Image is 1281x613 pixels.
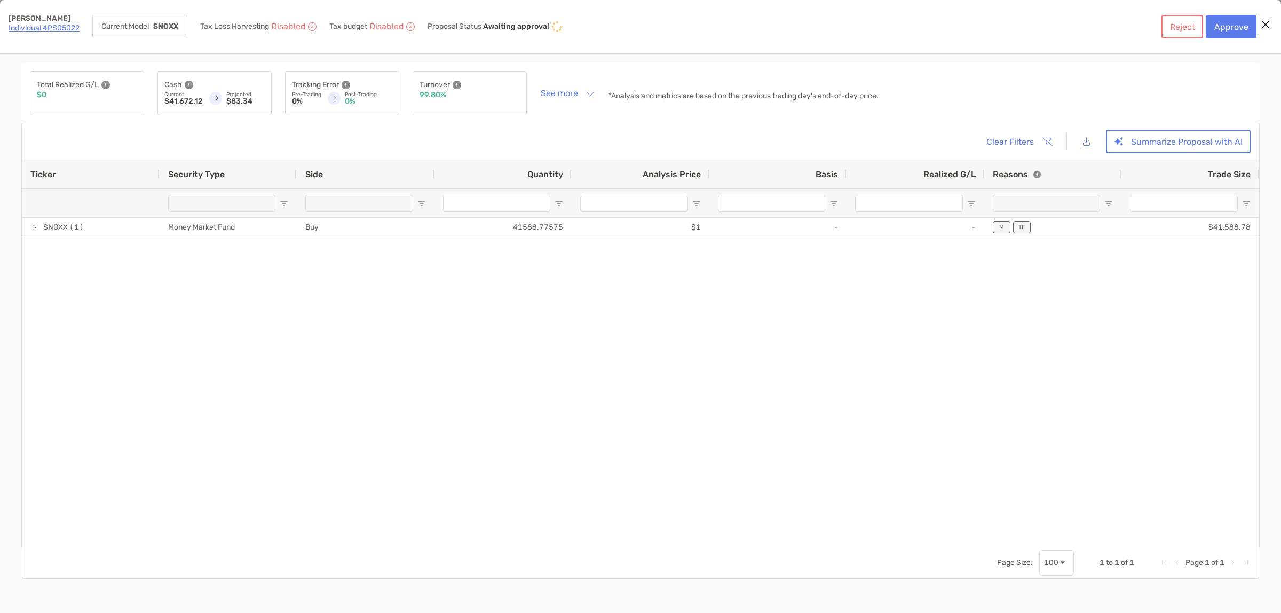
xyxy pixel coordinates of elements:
button: Open Filter Menu [967,199,976,208]
span: Side [305,169,323,179]
input: Basis Filter Input [718,195,825,212]
input: Realized G/L Filter Input [855,195,963,212]
div: Previous Page [1173,559,1181,567]
button: Open Filter Menu [692,199,701,208]
p: *Analysis and metrics are based on the previous trading day's end-of-day price. [608,92,879,100]
button: Open Filter Menu [417,199,426,208]
span: Page [1185,558,1203,567]
div: Last Page [1242,559,1250,567]
span: Basis [816,169,838,179]
p: Awaiting approval [483,22,549,31]
p: M [999,224,1004,231]
span: to [1106,558,1113,567]
div: Next Page [1229,559,1237,567]
span: (1) [69,218,84,236]
p: Tax Loss Harvesting [200,23,269,30]
p: Disabled [271,23,306,30]
span: 1 [1220,558,1224,567]
p: Current [164,91,203,98]
button: Summarize Proposal with AI [1106,130,1251,153]
div: - [709,218,847,237]
span: Analysis Price [643,169,701,179]
span: Quantity [527,169,563,179]
p: Pre-Trading [292,91,321,98]
p: Proposal Status [428,22,481,31]
span: 1 [1205,558,1209,567]
p: Projected [226,91,265,98]
a: Individual 4PS05022 [9,23,80,33]
button: Open Filter Menu [280,199,288,208]
span: SNOXX [43,218,68,236]
p: Total Realized G/L [37,78,99,91]
p: TE [1018,224,1025,231]
button: Approve [1206,15,1256,38]
p: $0 [37,91,46,99]
button: See more [532,84,603,103]
img: icon status [551,20,564,33]
div: 41588.77575 [434,218,572,237]
span: 1 [1129,558,1134,567]
p: $83.34 [226,98,265,105]
p: Post-Trading [345,91,392,98]
input: Trade Size Filter Input [1130,195,1238,212]
p: Tax budget [329,23,367,30]
p: 0% [345,98,392,105]
button: Clear Filters [978,130,1059,153]
button: Open Filter Menu [1242,199,1251,208]
strong: SNOXX [153,22,178,31]
p: Turnover [420,78,450,91]
div: 100 [1044,558,1058,567]
p: Current Model [101,23,149,30]
span: of [1121,558,1128,567]
span: Realized G/L [923,169,976,179]
button: Open Filter Menu [829,199,838,208]
span: 1 [1100,558,1104,567]
input: Quantity Filter Input [443,195,550,212]
p: Cash [164,78,182,91]
div: First Page [1160,559,1168,567]
div: Page Size [1039,550,1074,576]
span: Security Type [168,169,225,179]
div: $1 [572,218,709,237]
span: Ticker [30,169,56,179]
p: Disabled [369,23,404,30]
div: Buy [297,218,434,237]
input: Analysis Price Filter Input [580,195,688,212]
span: of [1211,558,1218,567]
p: Tracking Error [292,78,339,91]
button: Open Filter Menu [555,199,563,208]
p: 99.80% [420,91,446,99]
div: Money Market Fund [160,218,297,237]
span: 1 [1114,558,1119,567]
p: $41,672.12 [164,98,203,105]
p: 0% [292,98,321,105]
div: Page Size: [997,558,1033,567]
div: $41,588.78 [1121,218,1259,237]
div: - [847,218,984,237]
p: [PERSON_NAME] [9,15,80,22]
button: Open Filter Menu [1104,199,1113,208]
div: Reasons [993,169,1041,179]
span: Trade Size [1208,169,1251,179]
button: Close modal [1258,17,1274,33]
button: Reject [1161,15,1203,38]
